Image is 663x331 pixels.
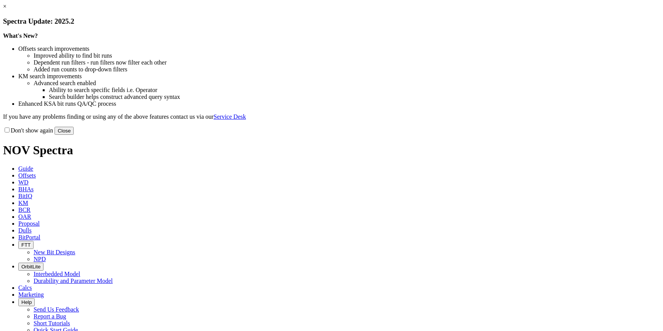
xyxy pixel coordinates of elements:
a: Service Desk [214,113,246,120]
a: × [3,3,6,10]
a: NPD [34,256,46,262]
span: OAR [18,213,31,220]
strong: What's New? [3,32,38,39]
span: Dulls [18,227,32,234]
span: BitPortal [18,234,40,241]
a: New Bit Designs [34,249,75,255]
span: Guide [18,165,33,172]
h1: NOV Spectra [3,143,660,157]
span: Calcs [18,284,32,291]
li: Advanced search enabled [34,80,660,87]
label: Don't show again [3,127,53,134]
a: Report a Bug [34,313,66,320]
li: Added run counts to drop-down filters [34,66,660,73]
p: If you have any problems finding or using any of the above features contact us via our [3,113,660,120]
span: Marketing [18,291,44,298]
h3: Spectra Update: 2025.2 [3,17,660,26]
button: Close [55,127,74,135]
li: Search builder helps construct advanced query syntax [49,94,660,100]
span: BitIQ [18,193,32,199]
span: Offsets [18,172,36,179]
span: Help [21,299,32,305]
span: Proposal [18,220,40,227]
a: Send Us Feedback [34,306,79,313]
a: Interbedded Model [34,271,80,277]
input: Don't show again [5,128,10,132]
a: Short Tutorials [34,320,70,326]
span: BCR [18,207,31,213]
a: Durability and Parameter Model [34,278,113,284]
span: BHAs [18,186,34,192]
span: OrbitLite [21,264,40,270]
li: Improved ability to find bit runs [34,52,660,59]
li: Dependent run filters - run filters now filter each other [34,59,660,66]
li: KM search improvements [18,73,660,80]
li: Ability to search specific fields i.e. Operator [49,87,660,94]
li: Enhanced KSA bit runs QA/QC process [18,100,660,107]
span: KM [18,200,28,206]
span: FTT [21,242,31,248]
span: WD [18,179,29,186]
li: Offsets search improvements [18,45,660,52]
